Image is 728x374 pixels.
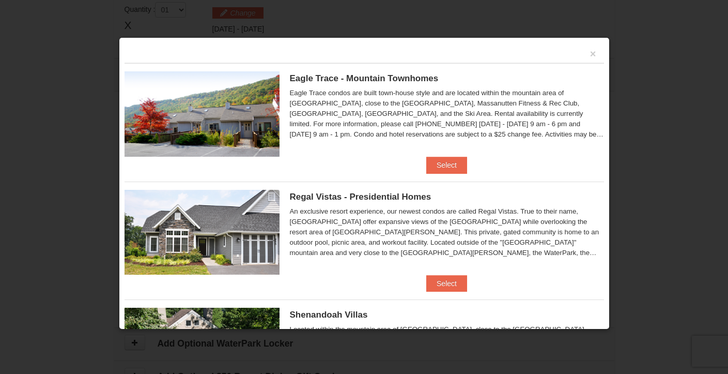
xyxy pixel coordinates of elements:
button: × [590,49,596,59]
div: An exclusive resort experience, our newest condos are called Regal Vistas. True to their name, [G... [290,206,604,258]
img: 19218983-1-9b289e55.jpg [125,71,280,156]
span: Shenandoah Villas [290,310,368,320]
div: Eagle Trace condos are built town-house style and are located within the mountain area of [GEOGRA... [290,88,604,140]
button: Select [426,157,467,173]
img: 19218991-1-902409a9.jpg [125,190,280,275]
button: Select [426,275,467,292]
span: Regal Vistas - Presidential Homes [290,192,431,202]
span: Eagle Trace - Mountain Townhomes [290,73,439,83]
